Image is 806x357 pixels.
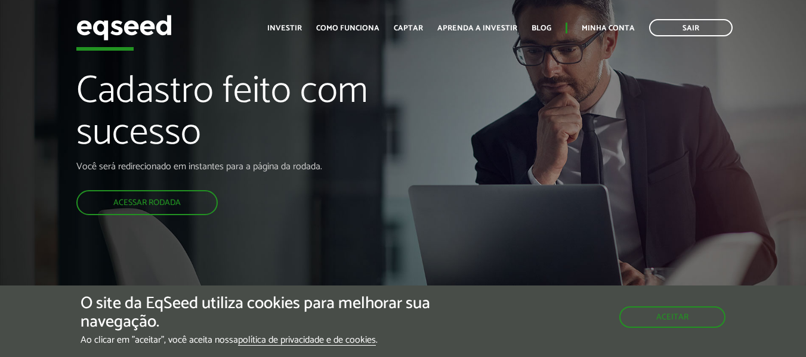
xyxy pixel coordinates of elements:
[532,24,551,32] a: Blog
[81,334,467,346] p: Ao clicar em "aceitar", você aceita nossa .
[619,306,725,328] button: Aceitar
[267,24,302,32] a: Investir
[76,161,462,172] p: Você será redirecionado em instantes para a página da rodada.
[81,294,467,331] h5: O site da EqSeed utiliza cookies para melhorar sua navegação.
[437,24,517,32] a: Aprenda a investir
[649,19,733,36] a: Sair
[316,24,379,32] a: Como funciona
[76,190,218,215] a: Acessar rodada
[582,24,635,32] a: Minha conta
[76,71,462,161] h1: Cadastro feito com sucesso
[76,12,172,44] img: EqSeed
[394,24,423,32] a: Captar
[238,336,376,346] a: política de privacidade e de cookies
